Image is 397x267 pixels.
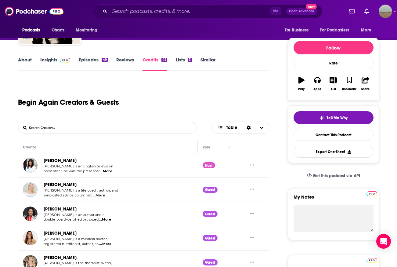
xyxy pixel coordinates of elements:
[44,217,99,221] span: double board-certified orthoped
[99,217,111,222] span: ...More
[44,261,112,265] span: [PERSON_NAME] is the therapist, writer,
[99,242,111,247] span: ...More
[44,182,77,187] a: [PERSON_NAME]
[294,111,374,124] button: tell me why sparkleTell Me Why
[79,57,107,71] a: Episodes49
[18,57,32,71] a: About
[76,26,97,35] span: Monitoring
[319,115,324,120] img: tell me why sparkle
[116,57,134,71] a: Reviews
[361,26,371,35] span: More
[366,190,377,196] a: Pro website
[44,213,104,217] span: [PERSON_NAME] is an author and a
[320,26,349,35] span: For Podcasters
[309,73,325,95] button: Apps
[203,144,211,151] div: Role
[44,207,77,212] a: [PERSON_NAME]
[102,58,107,62] div: 49
[44,231,77,236] a: [PERSON_NAME]
[93,4,322,18] div: Search podcasts, credits, & more...
[289,10,314,13] span: Open Advanced
[294,146,374,158] button: Export One-Sheet
[362,6,371,16] a: Show notifications dropdown
[341,73,357,95] button: Bookmark
[23,144,36,151] div: Creator
[100,169,112,174] span: ...More
[294,73,309,95] button: Play
[71,24,105,36] button: open menu
[302,168,365,183] a: Get this podcast via API
[280,24,316,36] button: open menu
[379,5,392,18] img: User Profile
[203,162,215,168] div: Host
[60,58,70,63] img: Podchaser Pro
[93,193,105,198] span: ...More
[23,158,38,173] img: Davina McCall
[357,24,379,36] button: open menu
[242,122,255,133] div: Sort Direction
[44,242,99,246] span: registered nutritionist, author, an
[203,259,218,265] div: Guest
[44,255,77,260] a: [PERSON_NAME]
[270,7,281,15] span: ⌘ K
[22,26,40,35] span: Podcasts
[211,122,270,134] button: Choose View
[313,173,360,178] span: Get this podcast via API
[331,87,336,91] div: List
[161,58,167,62] div: 42
[18,24,48,36] button: open menu
[188,58,192,62] div: 3
[44,158,77,163] a: [PERSON_NAME]
[48,24,68,36] a: Charts
[44,237,108,241] span: [PERSON_NAME] is a medical doctor,
[313,87,321,91] div: Apps
[23,231,38,245] img: Dr. Hazel Wallace
[325,73,341,95] button: List
[248,259,256,265] button: Show More Button
[203,187,218,193] div: Guest
[357,73,373,95] button: Share
[226,126,237,130] span: Table
[316,24,358,36] button: open menu
[23,182,38,197] img: Susie Moore
[366,258,377,263] img: Podchaser Pro
[294,41,374,54] button: Follow
[366,191,377,196] img: Podchaser Pro
[285,26,309,35] span: For Business
[200,57,215,71] a: Similar
[226,144,233,151] button: Column Actions
[379,5,392,18] span: Logged in as shenderson
[143,57,167,71] a: Credits42
[203,235,218,241] div: Guest
[44,193,92,197] span: syndicated advice columnist.
[347,6,357,16] a: Show notifications dropdown
[294,129,374,141] a: Contact This Podcast
[5,5,63,17] a: Podchaser - Follow, Share and Rate Podcasts
[306,4,317,9] span: New
[176,57,192,71] a: Lists3
[294,194,374,205] label: My Notes
[44,169,99,173] span: presenter. She was the presenter
[40,57,70,71] a: InsightsPodchaser Pro
[203,211,218,217] div: Guest
[379,5,392,18] button: Show profile menu
[248,186,256,193] button: Show More Button
[342,87,356,91] div: Bookmark
[248,235,256,241] button: Show More Button
[52,26,65,35] span: Charts
[286,8,317,15] button: Open AdvancedNew
[361,87,370,91] div: Share
[294,57,374,69] div: Rate
[376,234,391,249] div: Open Intercom Messenger
[366,257,377,263] a: Pro website
[110,6,270,16] input: Search podcasts, credits, & more...
[298,87,305,91] div: Play
[23,207,38,221] img: Dr. Vonda Wright
[248,211,256,217] button: Show More Button
[18,98,119,107] h1: Begin Again Creators & Guests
